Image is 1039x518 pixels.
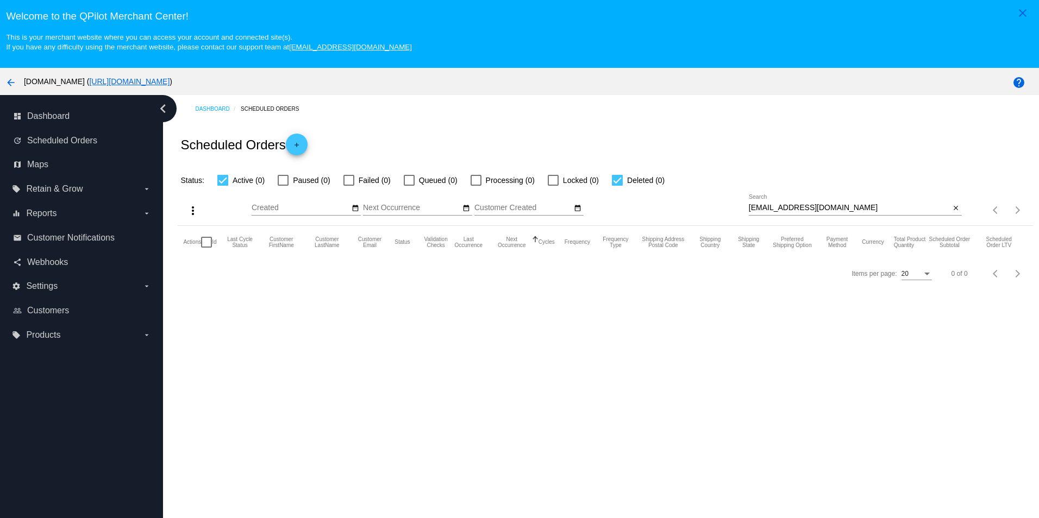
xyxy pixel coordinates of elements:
button: Change sorting for LastProcessingCycleId [227,236,254,248]
i: local_offer [12,331,21,339]
button: Change sorting for CustomerLastName [309,236,345,248]
mat-icon: date_range [462,204,470,213]
i: arrow_drop_down [142,209,151,218]
span: Reports [26,209,57,218]
mat-header-cell: Total Product Quantity [894,226,929,258]
mat-icon: close [952,204,960,213]
div: 0 of 0 [952,270,968,277]
button: Change sorting for Status [395,239,410,245]
button: Next page [1007,263,1029,285]
span: Products [26,330,60,340]
i: equalizer [12,209,21,218]
button: Change sorting for CustomerEmail [355,236,385,248]
button: Change sorting for ShippingState [735,236,762,248]
a: Dashboard [195,100,241,117]
mat-icon: date_range [352,204,359,213]
button: Next page [1007,199,1029,221]
button: Change sorting for CustomerFirstName [264,236,299,248]
span: Queued (0) [419,174,458,187]
button: Change sorting for PaymentMethod.Type [822,236,852,248]
input: Search [749,204,950,212]
span: Failed (0) [359,174,391,187]
a: [URL][DOMAIN_NAME] [89,77,170,86]
i: settings [12,282,21,290]
mat-header-cell: Validation Checks [420,226,452,258]
mat-icon: close [1016,7,1029,20]
h2: Scheduled Orders [180,134,307,155]
span: Retain & Grow [26,184,83,194]
i: chevron_left [154,100,172,117]
span: Locked (0) [563,174,599,187]
button: Change sorting for Subtotal [929,236,971,248]
h3: Welcome to the QPilot Merchant Center! [6,10,1032,22]
span: Dashboard [27,111,70,121]
button: Change sorting for NextOccurrenceUtc [495,236,529,248]
a: Scheduled Orders [241,100,309,117]
mat-icon: more_vert [186,204,199,217]
span: Status: [180,176,204,185]
span: Settings [26,281,58,291]
button: Change sorting for Id [212,239,216,245]
i: arrow_drop_down [142,331,151,339]
span: Active (0) [233,174,265,187]
button: Change sorting for CurrencyIso [862,239,884,245]
a: people_outline Customers [13,302,151,319]
i: share [13,258,22,267]
mat-select: Items per page: [902,270,932,278]
button: Clear [950,203,962,214]
button: Change sorting for ShippingPostcode [641,236,685,248]
a: email Customer Notifications [13,229,151,247]
mat-icon: help [1012,76,1025,89]
i: local_offer [12,185,21,193]
input: Created [252,204,349,212]
button: Change sorting for Cycles [539,239,555,245]
button: Change sorting for PreferredShippingOption [772,236,812,248]
a: dashboard Dashboard [13,108,151,125]
a: map Maps [13,156,151,173]
small: This is your merchant website where you can access your account and connected site(s). If you hav... [6,33,411,51]
i: email [13,233,22,242]
button: Change sorting for FrequencyType [600,236,631,248]
span: [DOMAIN_NAME] ( ) [24,77,172,86]
mat-icon: date_range [574,204,581,213]
a: [EMAIL_ADDRESS][DOMAIN_NAME] [289,43,412,51]
mat-header-cell: Actions [183,226,201,258]
span: 20 [902,270,909,277]
button: Change sorting for ShippingCountry [695,236,725,248]
input: Customer Created [474,204,572,212]
span: Processing (0) [486,174,535,187]
mat-icon: arrow_back [4,76,17,89]
i: people_outline [13,306,22,315]
span: Webhooks [27,257,68,267]
span: Paused (0) [293,174,330,187]
button: Change sorting for LifetimeValue [980,236,1018,248]
input: Next Occurrence [363,204,461,212]
span: Maps [27,160,48,169]
button: Change sorting for LastOccurrenceUtc [452,236,485,248]
mat-icon: add [290,141,303,154]
i: map [13,160,22,169]
button: Previous page [985,263,1007,285]
span: Customers [27,306,69,315]
a: share Webhooks [13,254,151,271]
i: dashboard [13,112,22,121]
span: Deleted (0) [627,174,665,187]
i: arrow_drop_down [142,185,151,193]
i: arrow_drop_down [142,282,151,290]
button: Previous page [985,199,1007,221]
div: Items per page: [852,270,897,277]
span: Customer Notifications [27,233,115,243]
button: Change sorting for Frequency [565,239,590,245]
i: update [13,136,22,145]
a: update Scheduled Orders [13,132,151,149]
span: Scheduled Orders [27,136,97,146]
